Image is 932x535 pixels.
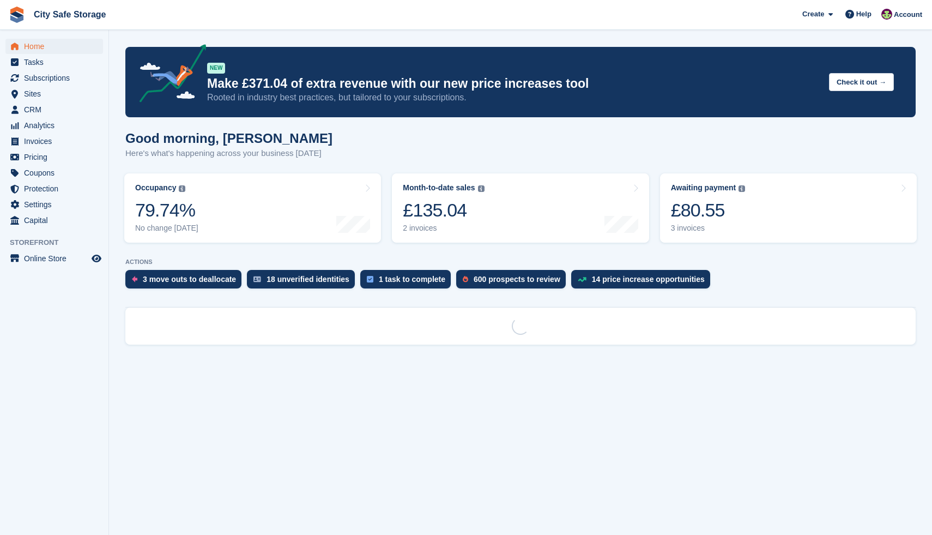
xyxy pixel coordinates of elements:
div: Month-to-date sales [403,183,475,193]
h1: Good morning, [PERSON_NAME] [125,131,332,146]
img: task-75834270c22a3079a89374b754ae025e5fb1db73e45f91037f5363f120a921f8.svg [367,276,373,282]
span: Storefront [10,237,108,248]
a: Occupancy 79.74% No change [DATE] [124,173,381,243]
span: Settings [24,197,89,212]
a: menu [5,213,103,228]
img: verify_identity-adf6edd0f0f0b5bbfe63781bf79b02c33cf7c696d77639b501bdc392416b5a36.svg [253,276,261,282]
div: Awaiting payment [671,183,736,193]
a: menu [5,251,103,266]
div: 1 task to complete [379,275,445,284]
div: 18 unverified identities [267,275,349,284]
span: Home [24,39,89,54]
div: Occupancy [135,183,176,193]
a: 3 move outs to deallocate [125,270,247,294]
div: 600 prospects to review [474,275,560,284]
div: £80.55 [671,199,746,221]
a: 1 task to complete [360,270,456,294]
a: menu [5,149,103,165]
a: menu [5,86,103,101]
div: 79.74% [135,199,198,221]
a: menu [5,118,103,133]
img: price_increase_opportunities-93ffe204e8149a01c8c9dc8f82e8f89637d9d84a8eef4429ea346261dce0b2c0.svg [578,277,586,282]
a: menu [5,165,103,181]
span: Online Store [24,251,89,266]
a: City Safe Storage [29,5,110,23]
div: 3 invoices [671,224,746,233]
span: Analytics [24,118,89,133]
img: price-adjustments-announcement-icon-8257ccfd72463d97f412b2fc003d46551f7dbcb40ab6d574587a9cd5c0d94... [130,44,207,106]
a: menu [5,102,103,117]
button: Check it out → [829,73,894,91]
div: 2 invoices [403,224,484,233]
div: NEW [207,63,225,74]
span: Help [856,9,872,20]
p: Here's what's happening across your business [DATE] [125,147,332,160]
img: icon-info-grey-7440780725fd019a000dd9b08b2336e03edf1995a4989e88bcd33f0948082b44.svg [739,185,745,192]
a: menu [5,197,103,212]
a: menu [5,134,103,149]
div: 14 price increase opportunities [592,275,705,284]
a: Month-to-date sales £135.04 2 invoices [392,173,649,243]
img: Richie Miller [881,9,892,20]
span: Invoices [24,134,89,149]
span: Protection [24,181,89,196]
span: Account [894,9,922,20]
a: Awaiting payment £80.55 3 invoices [660,173,917,243]
a: Preview store [90,252,103,265]
span: Tasks [24,55,89,70]
div: 3 move outs to deallocate [143,275,236,284]
span: Coupons [24,165,89,181]
a: 600 prospects to review [456,270,571,294]
a: menu [5,181,103,196]
p: Rooted in industry best practices, but tailored to your subscriptions. [207,92,820,104]
span: CRM [24,102,89,117]
img: move_outs_to_deallocate_icon-f764333ba52eb49d3ac5e1228854f67142a1ed5810a6f6cc68b1a99e826820c5.svg [132,276,137,282]
span: Subscriptions [24,70,89,86]
div: No change [DATE] [135,224,198,233]
span: Sites [24,86,89,101]
img: stora-icon-8386f47178a22dfd0bd8f6a31ec36ba5ce8667c1dd55bd0f319d3a0aa187defe.svg [9,7,25,23]
img: icon-info-grey-7440780725fd019a000dd9b08b2336e03edf1995a4989e88bcd33f0948082b44.svg [478,185,485,192]
img: icon-info-grey-7440780725fd019a000dd9b08b2336e03edf1995a4989e88bcd33f0948082b44.svg [179,185,185,192]
span: Pricing [24,149,89,165]
a: menu [5,39,103,54]
div: £135.04 [403,199,484,221]
img: prospect-51fa495bee0391a8d652442698ab0144808aea92771e9ea1ae160a38d050c398.svg [463,276,468,282]
a: menu [5,70,103,86]
a: 18 unverified identities [247,270,360,294]
span: Capital [24,213,89,228]
p: ACTIONS [125,259,916,266]
span: Create [802,9,824,20]
a: menu [5,55,103,70]
a: 14 price increase opportunities [571,270,716,294]
p: Make £371.04 of extra revenue with our new price increases tool [207,76,820,92]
